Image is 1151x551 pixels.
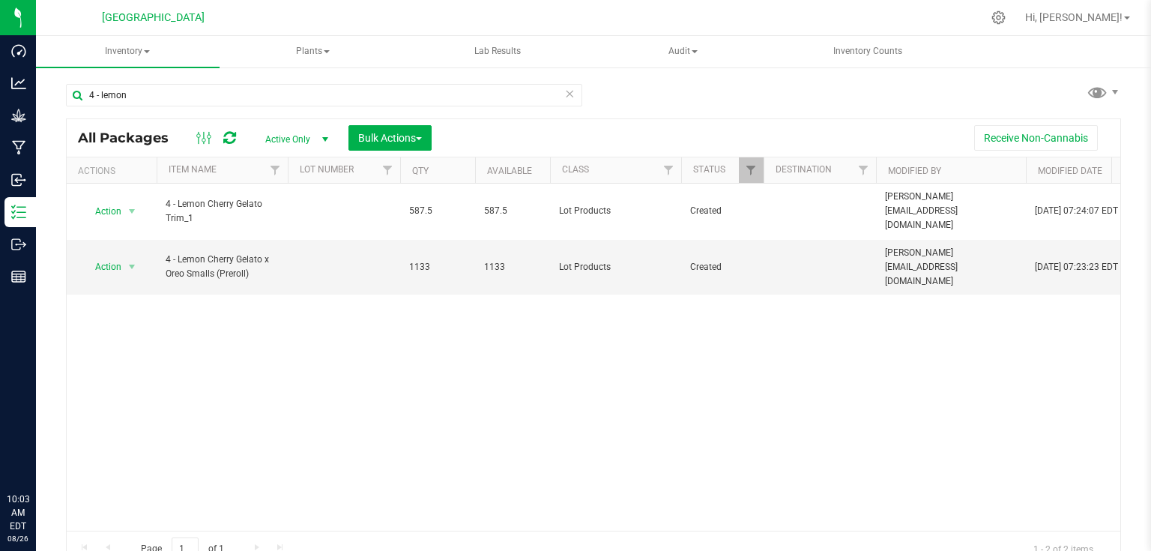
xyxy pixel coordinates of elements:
span: Inventory Counts [813,45,922,58]
a: Filter [375,157,400,183]
a: Filter [263,157,288,183]
inline-svg: Manufacturing [11,140,26,155]
a: Modified By [888,166,941,176]
span: Clear [564,84,575,103]
inline-svg: Grow [11,108,26,123]
a: Qty [412,166,429,176]
span: Hi, [PERSON_NAME]! [1025,11,1123,23]
span: Plants [222,37,404,67]
span: Lab Results [454,45,541,58]
span: Audit [592,37,774,67]
input: Search Package ID, Item Name, SKU, Lot or Part Number... [66,84,582,106]
span: select [123,201,142,222]
inline-svg: Reports [11,269,26,284]
span: select [123,256,142,277]
span: 587.5 [409,204,466,218]
span: Lot Products [559,204,672,218]
button: Receive Non-Cannabis [974,125,1098,151]
a: Filter [851,157,876,183]
span: [PERSON_NAME][EMAIL_ADDRESS][DOMAIN_NAME] [885,190,1017,233]
a: Item Name [169,164,217,175]
p: 10:03 AM EDT [7,493,29,533]
a: Lot Number [300,164,354,175]
inline-svg: Inbound [11,172,26,187]
span: 1133 [484,260,541,274]
span: [DATE] 07:23:23 EDT [1035,260,1118,274]
span: 587.5 [484,204,541,218]
a: Destination [776,164,832,175]
span: All Packages [78,130,184,146]
span: 1133 [409,260,466,274]
span: Action [82,256,122,277]
a: Inventory [36,36,220,67]
a: Class [562,164,589,175]
span: [DATE] 07:24:07 EDT [1035,204,1118,218]
a: Plants [221,36,405,67]
span: [GEOGRAPHIC_DATA] [102,11,205,24]
inline-svg: Outbound [11,237,26,252]
a: Modified Date [1038,166,1102,176]
inline-svg: Analytics [11,76,26,91]
span: Created [690,204,755,218]
p: 08/26 [7,533,29,544]
a: Lab Results [406,36,590,67]
a: Filter [739,157,764,183]
iframe: Resource center [15,431,60,476]
span: 4 - Lemon Cherry Gelato x Oreo Smalls (Preroll) [166,253,279,281]
span: Action [82,201,122,222]
div: Manage settings [989,10,1008,25]
span: [PERSON_NAME][EMAIL_ADDRESS][DOMAIN_NAME] [885,246,1017,289]
button: Bulk Actions [348,125,432,151]
inline-svg: Dashboard [11,43,26,58]
div: Actions [78,166,151,176]
a: Filter [656,157,681,183]
a: Status [693,164,725,175]
a: Audit [591,36,775,67]
a: Inventory Counts [776,36,960,67]
span: Created [690,260,755,274]
span: Bulk Actions [358,132,422,144]
span: Lot Products [559,260,672,274]
span: 4 - Lemon Cherry Gelato Trim_1 [166,197,279,226]
inline-svg: Inventory [11,205,26,220]
a: Available [487,166,532,176]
